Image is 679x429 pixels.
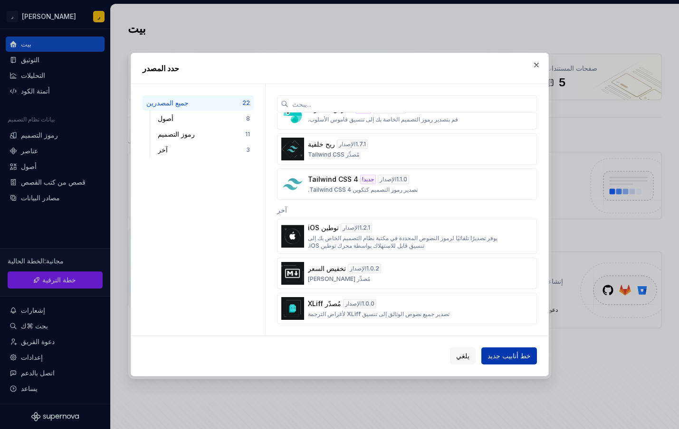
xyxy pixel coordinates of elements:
[277,133,537,165] button: ريح خلفيةالإصدار1.7.1مُصدِّر Tailwind CSS
[143,64,179,73] font: حدد المصدر
[242,99,250,106] font: 22
[277,258,537,289] button: تخفيض السعرالإصدار1.0.2مُصدِّر [PERSON_NAME]
[154,142,254,158] button: آخر3
[308,175,358,183] font: Tailwind CSS 4
[362,300,374,307] font: 1.0.0
[158,130,195,138] font: رموز التصميم
[143,95,254,111] button: جميع المصدرين22
[154,127,254,142] button: رموز التصميم11
[456,352,469,360] font: يلغي
[308,299,341,308] font: مُصدّر XLiff
[345,300,362,307] font: الإصدار
[308,310,449,317] font: تصدير جميع نصوص الوثائق إلى تنسيق XLiff لأغراض الترجمة
[339,140,355,148] font: الإصدار
[246,115,250,122] font: 8
[359,224,370,231] font: 1.2.1
[246,146,250,153] font: 3
[343,224,359,231] font: الإصدار
[350,265,366,272] font: الإصدار
[308,186,418,193] font: تصدير رموز التصميم كتكوين Tailwind CSS 4.
[308,224,339,232] font: توطين iOS
[366,265,379,272] font: 1.0.2
[277,168,537,200] button: Tailwind CSS 4جديد!الإصدار1.1.0تصدير رموز التصميم كتكوين Tailwind CSS 4.
[277,98,537,130] button: قاموس الأسلوبجديد!الإصدار2.4.1قم بتصدير رموز التصميم الخاصة بك إلى تنسيق قاموس الأسلوب.
[450,347,476,364] button: يلغي
[308,151,359,158] font: مُصدِّر Tailwind CSS
[245,131,250,138] font: 11
[288,95,537,112] input: يبحث...
[308,275,370,282] font: مُصدِّر [PERSON_NAME]
[355,140,366,148] font: 1.7.1
[308,234,497,249] font: يوفر تصديرًا تلقائيًا لرموز النصوص المحددة في مكتبة نظام التصميم الخاص بك إلى تنسيق قابل للاستهلا...
[277,293,537,324] button: مُصدّر XLiffالإصدار1.0.0تصدير جميع نصوص الوثائق إلى تنسيق XLiff لأغراض الترجمة
[396,176,407,183] font: 1.1.0
[154,111,254,126] button: أصول8
[488,352,531,360] font: خط أنابيب جديد
[481,347,537,364] button: خط أنابيب جديد
[308,140,335,148] font: ريح خلفية
[308,116,458,123] font: قم بتصدير رموز التصميم الخاصة بك إلى تنسيق قاموس الأسلوب.
[380,176,396,183] font: الإصدار
[362,176,374,183] font: جديد!
[277,219,537,254] button: توطين iOSالإصدار1.2.1يوفر تصديرًا تلقائيًا لرموز النصوص المحددة في مكتبة نظام التصميم الخاص بك إل...
[146,99,189,107] font: جميع المصدرين
[158,146,168,154] font: آخر
[158,114,173,122] font: أصول
[277,206,287,214] font: آخر
[308,264,346,272] font: تخفيض السعر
